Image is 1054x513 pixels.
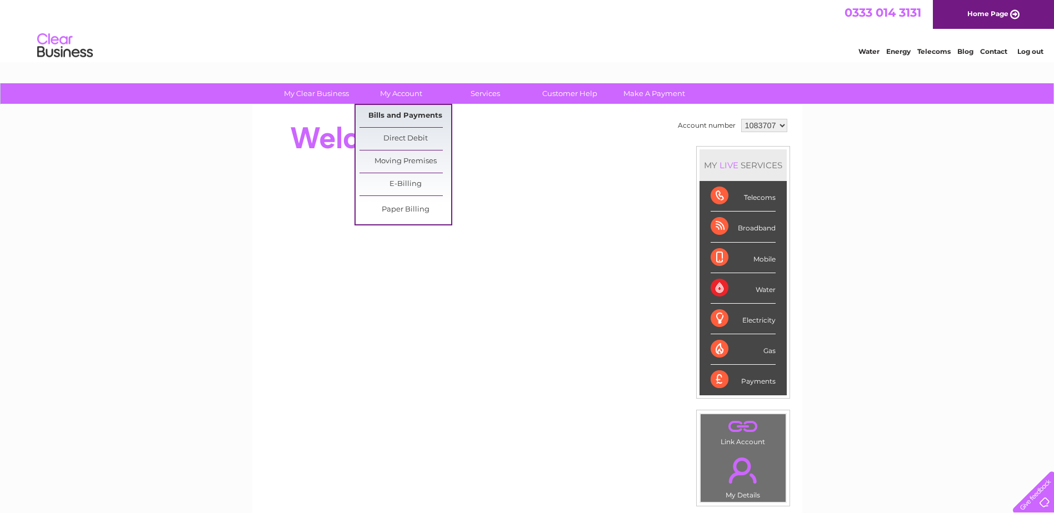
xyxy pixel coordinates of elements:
[265,6,790,54] div: Clear Business is a trading name of Verastar Limited (registered in [GEOGRAPHIC_DATA] No. 3667643...
[700,448,786,502] td: My Details
[359,199,451,221] a: Paper Billing
[675,116,738,135] td: Account number
[711,212,776,242] div: Broadband
[717,160,741,170] div: LIVE
[271,83,362,104] a: My Clear Business
[1017,47,1043,56] a: Log out
[711,334,776,365] div: Gas
[711,304,776,334] div: Electricity
[359,173,451,195] a: E-Billing
[359,128,451,150] a: Direct Debit
[700,414,786,449] td: Link Account
[439,83,531,104] a: Services
[359,105,451,127] a: Bills and Payments
[711,243,776,273] div: Mobile
[703,417,783,436] a: .
[858,47,880,56] a: Water
[711,181,776,212] div: Telecoms
[917,47,951,56] a: Telecoms
[703,451,783,490] a: .
[711,365,776,395] div: Payments
[700,149,787,181] div: MY SERVICES
[957,47,973,56] a: Blog
[359,150,451,173] a: Moving Premises
[355,83,447,104] a: My Account
[608,83,700,104] a: Make A Payment
[37,29,93,63] img: logo.png
[980,47,1007,56] a: Contact
[711,273,776,304] div: Water
[524,83,616,104] a: Customer Help
[845,6,921,19] a: 0333 014 3131
[886,47,911,56] a: Energy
